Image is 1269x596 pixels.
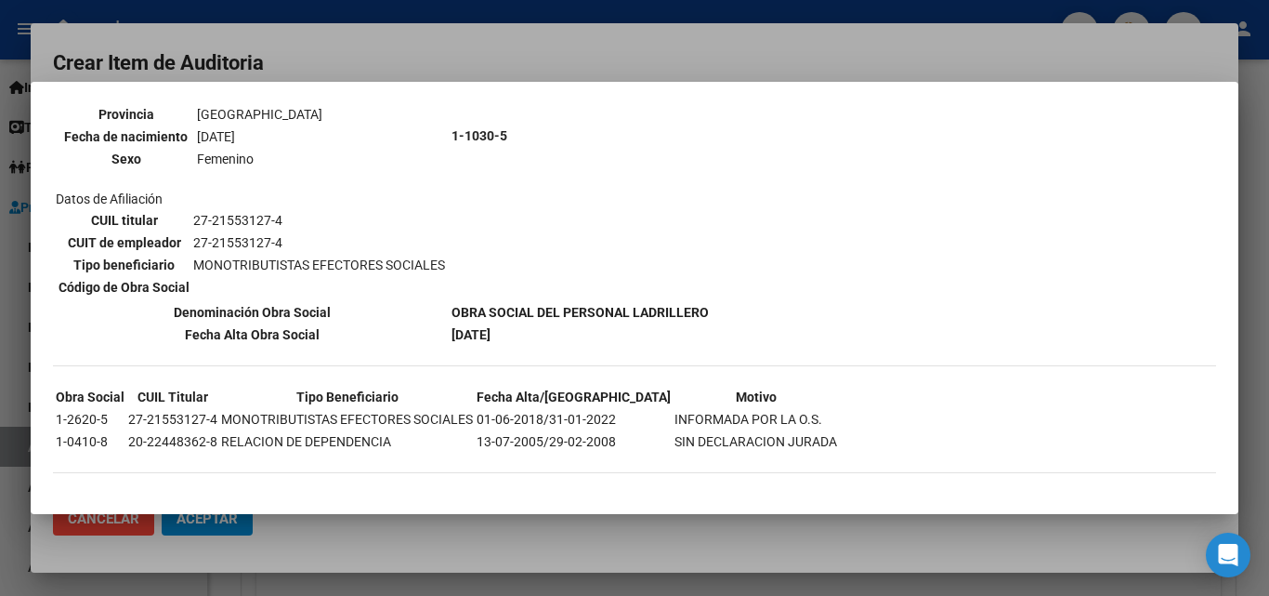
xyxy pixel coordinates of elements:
[58,232,190,253] th: CUIT de empleador
[192,255,446,275] td: MONOTRIBUTISTAS EFECTORES SOCIALES
[55,302,449,323] th: Denominación Obra Social
[55,324,449,345] th: Fecha Alta Obra Social
[196,126,323,147] td: [DATE]
[220,431,474,452] td: RELACION DE DEPENDENCIA
[127,387,218,407] th: CUIL Titular
[58,277,190,298] th: Código de Obra Social
[196,149,323,169] td: Femenino
[196,104,323,125] td: [GEOGRAPHIC_DATA]
[1206,533,1250,577] div: Open Intercom Messenger
[220,387,474,407] th: Tipo Beneficiario
[476,387,672,407] th: Fecha Alta/[GEOGRAPHIC_DATA]
[58,255,190,275] th: Tipo beneficiario
[55,409,125,430] td: 1-2620-5
[58,149,194,169] th: Sexo
[127,431,218,452] td: 20-22448362-8
[58,104,194,125] th: Provincia
[55,431,125,452] td: 1-0410-8
[220,409,474,430] td: MONOTRIBUTISTAS EFECTORES SOCIALES
[476,409,672,430] td: 01-06-2018/31-01-2022
[674,409,838,430] td: INFORMADA POR LA O.S.
[674,387,838,407] th: Motivo
[55,387,125,407] th: Obra Social
[451,305,709,320] b: OBRA SOCIAL DEL PERSONAL LADRILLERO
[674,431,838,452] td: SIN DECLARACION JURADA
[451,327,491,342] b: [DATE]
[192,210,446,231] td: 27-21553127-4
[451,128,507,143] b: 1-1030-5
[58,126,194,147] th: Fecha de nacimiento
[127,409,218,430] td: 27-21553127-4
[476,431,672,452] td: 13-07-2005/29-02-2008
[192,232,446,253] td: 27-21553127-4
[58,210,190,231] th: CUIL titular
